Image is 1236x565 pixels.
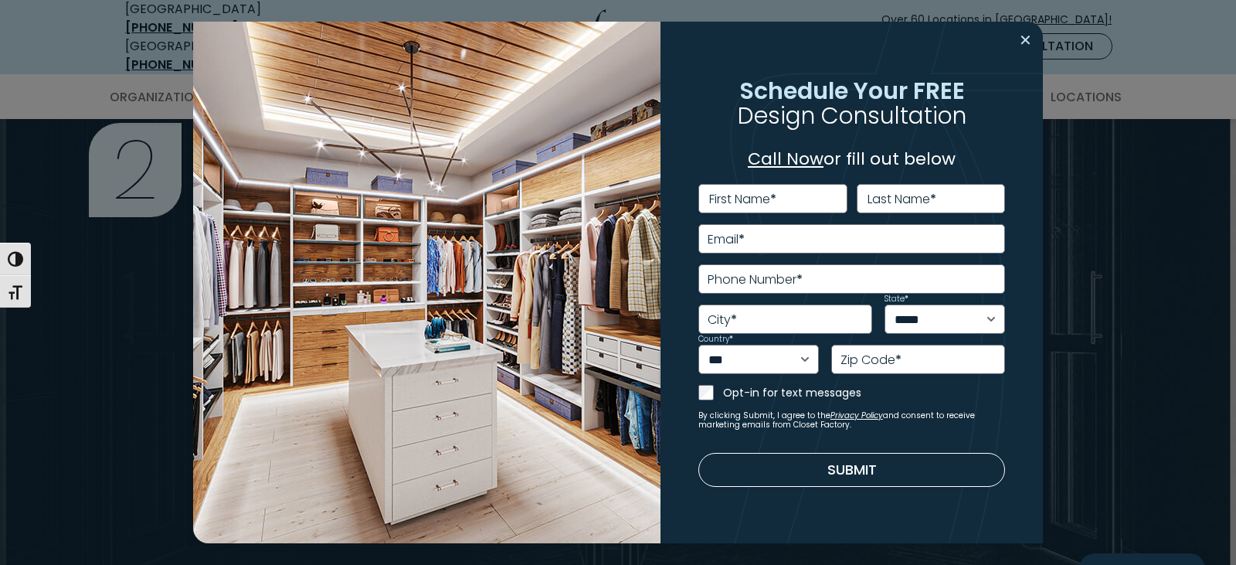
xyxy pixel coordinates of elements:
label: First Name [709,193,776,206]
button: Submit [698,453,1006,487]
p: or fill out below [698,146,1006,172]
a: Call Now [748,147,823,171]
label: Country [698,335,733,343]
span: Schedule Your FREE [739,74,965,107]
label: State [885,295,908,303]
label: Email [708,233,745,246]
label: Opt-in for text messages [723,385,1006,400]
a: Privacy Policy [830,410,883,421]
button: Close modal [1014,28,1037,53]
label: City [708,314,737,326]
img: Walk in closet with island [193,22,660,543]
label: Phone Number [708,274,803,286]
span: Design Consultation [738,99,966,132]
small: By clicking Submit, I agree to the and consent to receive marketing emails from Closet Factory. [698,411,1006,430]
label: Zip Code [840,354,902,366]
label: Last Name [868,193,936,206]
